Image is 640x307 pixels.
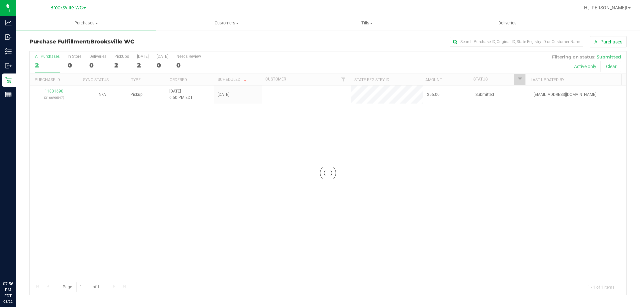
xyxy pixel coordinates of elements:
[437,16,578,30] a: Deliveries
[450,37,583,47] input: Search Purchase ID, Original ID, State Registry ID or Customer Name...
[16,20,156,26] span: Purchases
[5,19,12,26] inline-svg: Analytics
[156,16,297,30] a: Customers
[16,16,156,30] a: Purchases
[584,5,627,10] span: Hi, [PERSON_NAME]!
[5,34,12,40] inline-svg: Inbound
[297,16,437,30] a: Tills
[489,20,526,26] span: Deliveries
[50,5,83,11] span: Brooksville WC
[5,48,12,55] inline-svg: Inventory
[5,77,12,84] inline-svg: Retail
[5,62,12,69] inline-svg: Outbound
[7,254,27,274] iframe: Resource center
[590,36,627,47] button: All Purchases
[90,38,134,45] span: Brooksville WC
[3,281,13,299] p: 07:56 PM EDT
[297,20,437,26] span: Tills
[157,20,296,26] span: Customers
[29,39,228,45] h3: Purchase Fulfillment:
[3,299,13,304] p: 08/22
[5,91,12,98] inline-svg: Reports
